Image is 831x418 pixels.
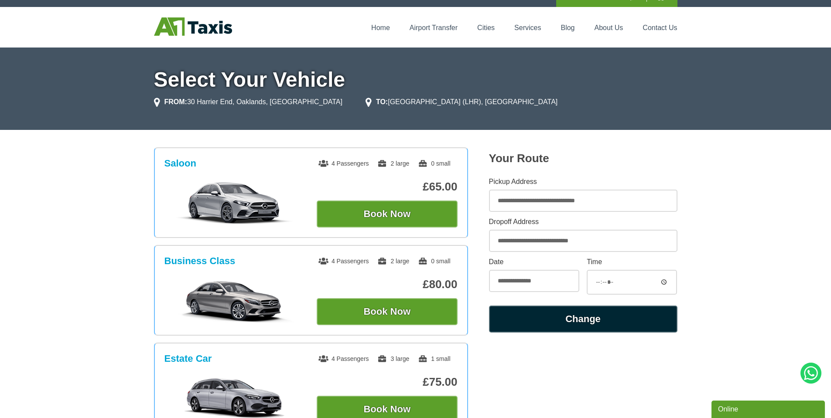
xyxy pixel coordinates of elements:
button: Book Now [317,201,458,228]
a: Airport Transfer [410,24,458,31]
span: 4 Passengers [318,160,369,167]
a: About Us [595,24,623,31]
strong: FROM: [164,98,187,105]
img: A1 Taxis St Albans LTD [154,17,232,36]
h3: Saloon [164,158,196,169]
span: 4 Passengers [318,355,369,362]
li: [GEOGRAPHIC_DATA] (LHR), [GEOGRAPHIC_DATA] [366,97,557,107]
iframe: chat widget [711,399,827,418]
a: Contact Us [643,24,677,31]
img: Saloon [169,181,300,225]
a: Home [371,24,390,31]
h1: Select Your Vehicle [154,69,677,90]
span: 4 Passengers [318,258,369,265]
button: Change [489,306,677,333]
a: Blog [561,24,575,31]
p: £75.00 [317,375,458,389]
strong: TO: [376,98,388,105]
img: Business Class [169,279,300,323]
h2: Your Route [489,152,677,165]
label: Time [587,258,677,265]
h3: Estate Car [164,353,212,364]
button: Book Now [317,298,458,325]
p: £80.00 [317,278,458,291]
label: Dropoff Address [489,218,677,225]
h3: Business Class [164,255,236,267]
label: Date [489,258,579,265]
li: 30 Harrier End, Oaklands, [GEOGRAPHIC_DATA] [154,97,342,107]
a: Cities [477,24,495,31]
span: 0 small [418,258,450,265]
span: 0 small [418,160,450,167]
label: Pickup Address [489,178,677,185]
a: Services [514,24,541,31]
p: £65.00 [317,180,458,194]
span: 1 small [418,355,450,362]
span: 3 large [377,355,409,362]
span: 2 large [377,160,409,167]
span: 2 large [377,258,409,265]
